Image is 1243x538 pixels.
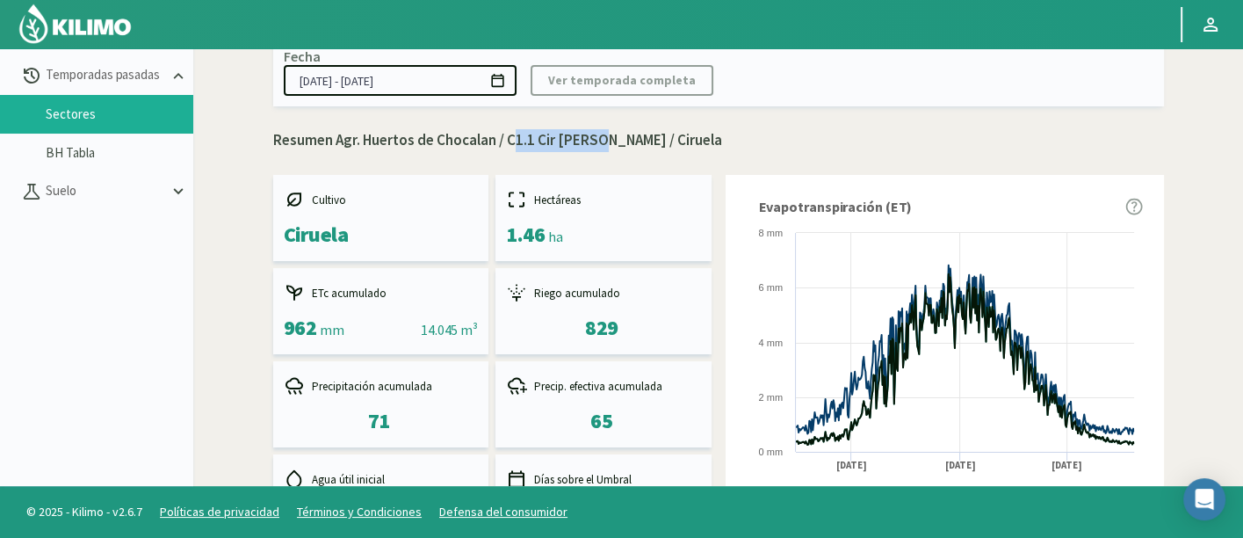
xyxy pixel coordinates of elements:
[46,106,193,122] a: Sectores
[42,65,169,85] p: Temporadas pasadas
[759,196,913,217] span: Evapotranspiración (ET)
[548,228,562,245] span: ha
[284,47,321,65] div: Fecha
[284,375,479,396] div: Precipitación acumulada
[495,268,712,354] kil-mini-card: report-summary-cards.ACCUMULATED_IRRIGATION
[273,175,489,261] kil-mini-card: report-summary-cards.CROP
[273,268,489,354] kil-mini-card: report-summary-cards.ACCUMULATED_ETC
[284,65,517,96] input: dd/mm/yyyy - dd/mm/yyyy
[273,361,489,447] kil-mini-card: report-summary-cards.ACCUMULATED_PRECIPITATION
[506,221,545,248] span: 1.46
[495,361,712,447] kil-mini-card: report-summary-cards.ACCUMULATED_EFFECTIVE_PRECIPITATION
[297,504,422,520] a: Términos y Condiciones
[944,459,975,472] text: [DATE]
[758,338,783,348] text: 4 mm
[46,145,193,161] a: BH Tabla
[758,447,783,457] text: 0 mm
[590,407,612,434] span: 65
[506,375,701,396] div: Precip. efectiva acumulada
[284,221,349,248] span: Ciruela
[284,314,317,341] span: 962
[439,504,567,520] a: Defensa del consumidor
[758,282,783,293] text: 6 mm
[506,282,701,303] div: Riego acumulado
[421,319,478,340] div: 14.045 m³
[284,469,479,490] div: Agua útil inicial
[1051,459,1082,472] text: [DATE]
[585,314,618,341] span: 829
[495,175,712,261] kil-mini-card: report-summary-cards.HECTARES
[18,503,151,521] span: © 2025 - Kilimo - v2.6.7
[284,189,479,210] div: Cultivo
[506,189,701,210] div: Hectáreas
[18,3,133,45] img: Kilimo
[835,459,866,472] text: [DATE]
[273,129,1164,152] p: Resumen Agr. Huertos de Chocalan / C1.1 Cir [PERSON_NAME] / Ciruela
[42,181,169,201] p: Suelo
[506,469,701,490] div: Días sobre el Umbral
[368,407,390,434] span: 71
[758,228,783,238] text: 8 mm
[320,321,343,338] span: mm
[284,282,479,303] div: ETc acumulado
[758,392,783,403] text: 2 mm
[1183,478,1225,520] div: Open Intercom Messenger
[160,504,279,520] a: Políticas de privacidad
